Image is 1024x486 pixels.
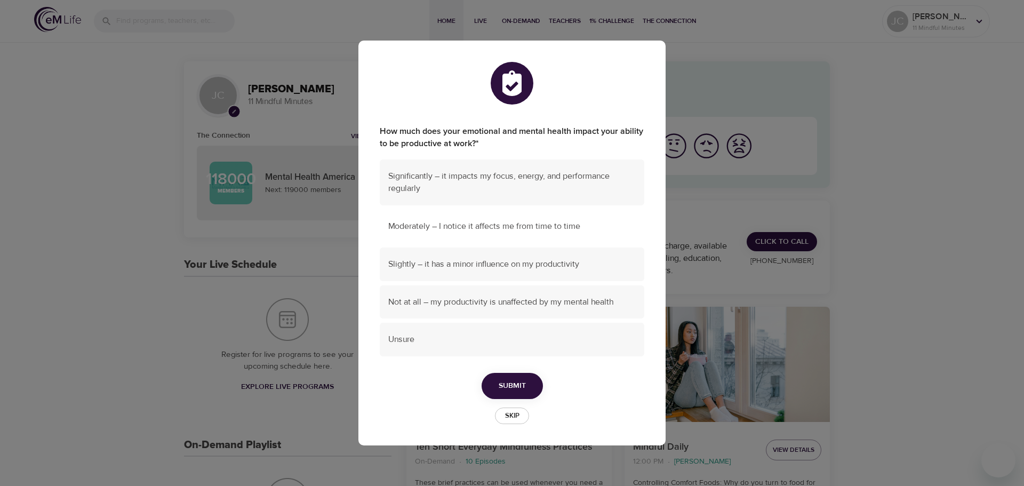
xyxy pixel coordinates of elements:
[388,296,636,308] span: Not at all – my productivity is unaffected by my mental health
[388,258,636,270] span: Slightly – it has a minor influence on my productivity
[380,125,644,150] label: How much does your emotional and mental health impact your ability to be productive at work?
[500,410,524,422] span: Skip
[499,379,526,393] span: Submit
[388,220,636,233] span: Moderately – I notice it affects me from time to time
[495,408,529,424] button: Skip
[388,333,636,346] span: Unsure
[482,373,543,399] button: Submit
[388,170,636,195] span: Significantly – it impacts my focus, energy, and performance regularly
